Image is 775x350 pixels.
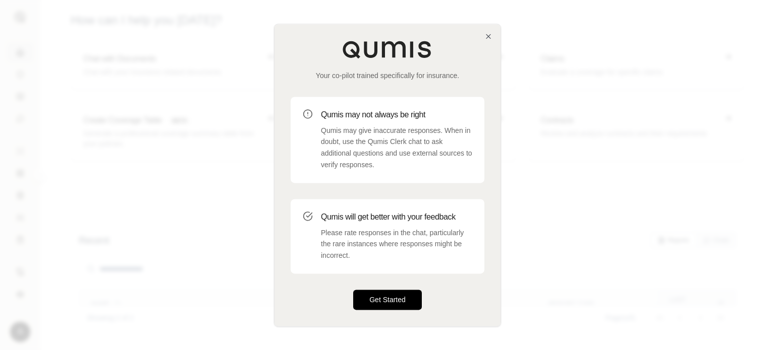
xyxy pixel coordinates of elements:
img: Qumis Logo [342,40,433,58]
p: Please rate responses in the chat, particularly the rare instances where responses might be incor... [321,227,472,261]
h3: Qumis may not always be right [321,109,472,121]
p: Qumis may give inaccurate responses. When in doubt, use the Qumis Clerk chat to ask additional qu... [321,125,472,171]
p: Your co-pilot trained specifically for insurance. [291,71,484,81]
h3: Qumis will get better with your feedback [321,211,472,223]
button: Get Started [353,290,422,310]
